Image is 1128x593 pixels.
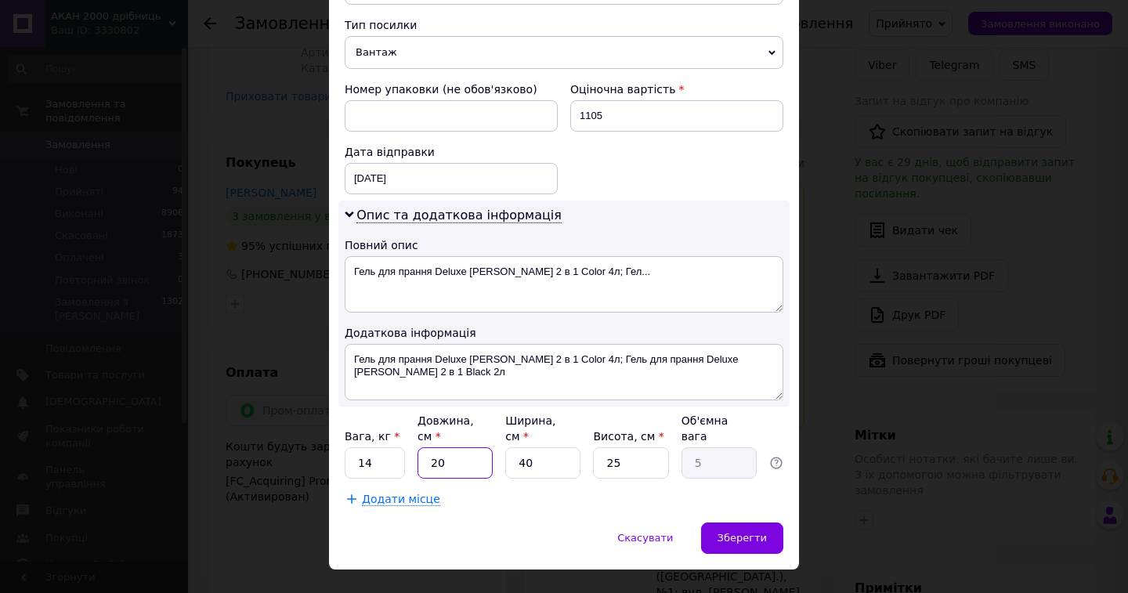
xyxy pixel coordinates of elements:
span: Тип посилки [345,19,417,31]
label: Ширина, см [505,414,555,443]
label: Довжина, см [418,414,474,443]
label: Вага, кг [345,430,399,443]
div: Номер упаковки (не обов'язково) [345,81,558,97]
div: Додаткова інформація [345,325,783,341]
span: Зберегти [718,532,767,544]
span: Опис та додаткова інформація [356,208,562,223]
span: Скасувати [617,532,673,544]
div: Дата відправки [345,144,558,160]
div: Повний опис [345,237,783,253]
div: Об'ємна вага [681,413,757,444]
div: Оціночна вартість [570,81,783,97]
textarea: Гель для прання Deluxe [PERSON_NAME] 2 в 1 Color 4л; Гель для прання Deluxe [PERSON_NAME] 2 в 1 B... [345,344,783,400]
span: Додати місце [362,493,440,506]
label: Висота, см [593,430,663,443]
textarea: Гель для прання Deluxe [PERSON_NAME] 2 в 1 Color 4л; Гел... [345,256,783,313]
span: Вантаж [345,36,783,69]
